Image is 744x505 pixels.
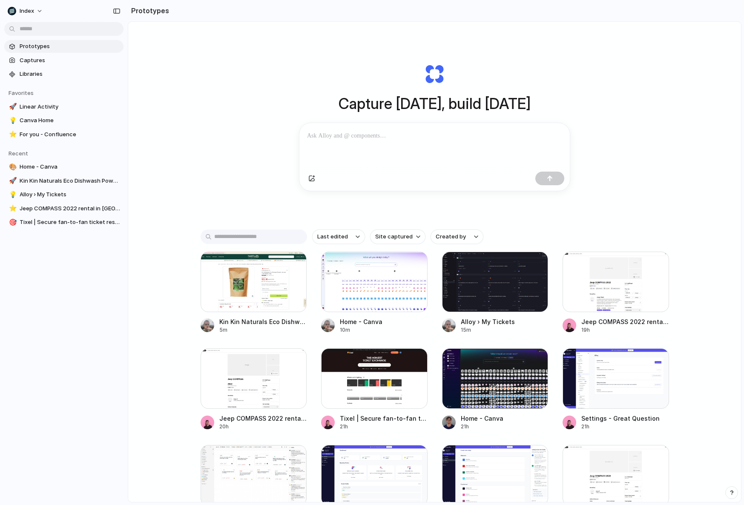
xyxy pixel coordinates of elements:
[340,414,428,423] div: Tixel | Secure fan-to-fan ticket resale to live events
[321,348,428,430] a: Tixel | Secure fan-to-fan ticket resale to live eventsTixel | Secure fan-to-fan ticket resale to ...
[8,130,16,139] button: ⭐
[317,232,348,241] span: Last edited
[375,232,413,241] span: Site captured
[581,326,669,334] div: 19h
[8,204,16,213] button: ⭐
[20,116,120,125] span: Canva Home
[581,317,669,326] div: Jeep COMPASS 2022 rental in [GEOGRAPHIC_DATA], [GEOGRAPHIC_DATA] by [PERSON_NAME] | [PERSON_NAME]
[20,218,120,227] span: Tixel | Secure fan-to-fan ticket resale to live events
[321,252,428,334] a: Home - CanvaHome - Canva10m
[9,102,15,112] div: 🚀
[4,114,124,127] a: 💡Canva Home
[370,230,425,244] button: Site captured
[219,317,307,326] div: Kin Kin Naturals Eco Dishwash Powder Lime and [PERSON_NAME] 2.5kg | Healthylife
[9,116,15,126] div: 💡
[219,326,307,334] div: 5m
[8,163,16,171] button: 🎨
[9,129,15,139] div: ⭐
[4,4,47,18] button: Index
[9,176,15,186] div: 🚀
[4,216,124,229] a: 🎯Tixel | Secure fan-to-fan ticket resale to live events
[219,423,307,430] div: 20h
[20,70,120,78] span: Libraries
[9,190,15,200] div: 💡
[20,56,120,65] span: Captures
[20,42,120,51] span: Prototypes
[563,252,669,334] a: Jeep COMPASS 2022 rental in Kalkallo, VIC by Antar P K. | TuroJeep COMPASS 2022 rental in [GEOGRA...
[442,348,549,430] a: Home - CanvaHome - Canva21h
[4,40,124,53] a: Prototypes
[201,252,307,334] a: Kin Kin Naturals Eco Dishwash Powder Lime and Lemon Myrtle 2.5kg | HealthylifeKin Kin Naturals Ec...
[461,423,503,430] div: 21h
[4,68,124,80] a: Libraries
[340,326,382,334] div: 10m
[20,163,120,171] span: Home - Canva
[431,230,483,244] button: Created by
[461,414,503,423] div: Home - Canva
[20,177,120,185] span: Kin Kin Naturals Eco Dishwash Powder Lime and [PERSON_NAME] 2.5kg | Healthylife
[9,218,15,227] div: 🎯
[4,100,124,113] a: 🚀Linear Activity
[4,128,124,141] a: ⭐For you - Confluence
[20,7,34,15] span: Index
[8,103,16,111] button: 🚀
[8,177,16,185] button: 🚀
[581,423,660,430] div: 21h
[4,188,124,201] a: 💡Alloy › My Tickets
[9,204,15,213] div: ⭐
[4,202,124,215] a: ⭐Jeep COMPASS 2022 rental in [GEOGRAPHIC_DATA], [GEOGRAPHIC_DATA] by [PERSON_NAME] | [PERSON_NAME]
[20,204,120,213] span: Jeep COMPASS 2022 rental in [GEOGRAPHIC_DATA], [GEOGRAPHIC_DATA] by [PERSON_NAME] | [PERSON_NAME]
[442,252,549,334] a: Alloy › My TicketsAlloy › My Tickets15m
[20,130,120,139] span: For you - Confluence
[312,230,365,244] button: Last edited
[201,348,307,430] a: Jeep COMPASS 2022 rental in Kalkallo, VIC by Antar P K. | TuroJeep COMPASS 2022 rental in [GEOGRA...
[581,414,660,423] div: Settings - Great Question
[339,92,531,115] h1: Capture [DATE], build [DATE]
[8,116,16,125] button: 💡
[4,175,124,187] a: 🚀Kin Kin Naturals Eco Dishwash Powder Lime and [PERSON_NAME] 2.5kg | Healthylife
[4,161,124,173] a: 🎨Home - Canva
[461,326,515,334] div: 15m
[4,54,124,67] a: Captures
[20,103,120,111] span: Linear Activity
[20,190,120,199] span: Alloy › My Tickets
[128,6,169,16] h2: Prototypes
[8,190,16,199] button: 💡
[8,218,16,227] button: 🎯
[9,162,15,172] div: 🎨
[219,414,307,423] div: Jeep COMPASS 2022 rental in [GEOGRAPHIC_DATA], [GEOGRAPHIC_DATA] by [PERSON_NAME] | [PERSON_NAME]
[436,232,466,241] span: Created by
[340,317,382,326] div: Home - Canva
[563,348,669,430] a: Settings - Great QuestionSettings - Great Question21h
[9,89,34,96] span: Favorites
[461,317,515,326] div: Alloy › My Tickets
[340,423,428,430] div: 21h
[9,150,28,157] span: Recent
